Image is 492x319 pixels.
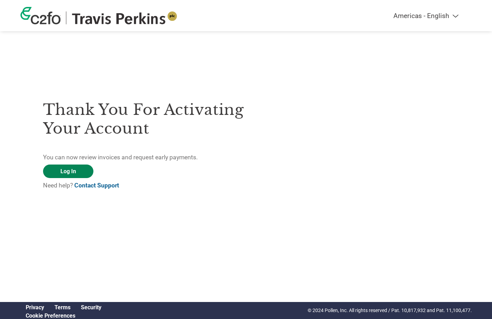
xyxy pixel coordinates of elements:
[43,181,246,190] p: Need help?
[20,312,107,319] div: Open Cookie Preferences Modal
[43,153,246,162] p: You can now review invoices and request early payments.
[26,304,44,311] a: Privacy
[81,304,101,311] a: Security
[20,7,61,24] img: c2fo logo
[43,165,93,178] a: Log In
[26,312,75,319] a: Cookie Preferences, opens a dedicated popup modal window
[72,11,177,24] img: Travis Perkins
[55,304,70,311] a: Terms
[43,100,246,138] h3: Thank you for activating your account
[308,307,472,314] p: © 2024 Pollen, Inc. All rights reserved / Pat. 10,817,932 and Pat. 11,100,477.
[74,182,119,189] a: Contact Support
